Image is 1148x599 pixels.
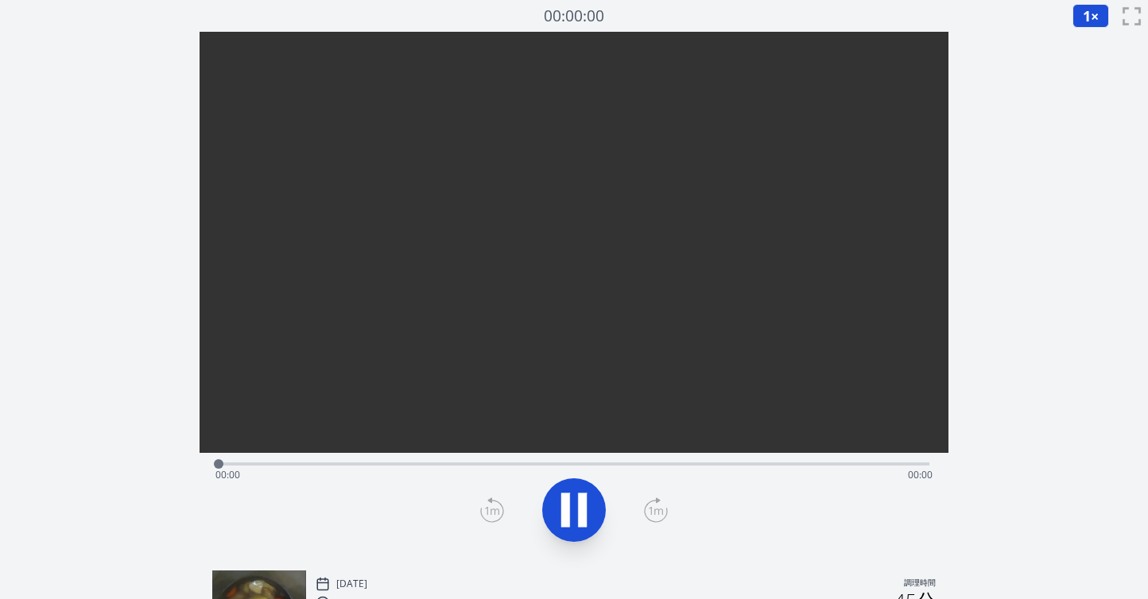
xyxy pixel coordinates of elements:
button: 1× [1072,4,1109,28]
span: 00:00 [908,468,933,481]
font: × [1091,6,1099,25]
font: 調理時間 [904,578,936,588]
font: 1 [1083,6,1091,25]
font: 00:00:00 [544,5,604,26]
font: [DATE] [336,577,367,590]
